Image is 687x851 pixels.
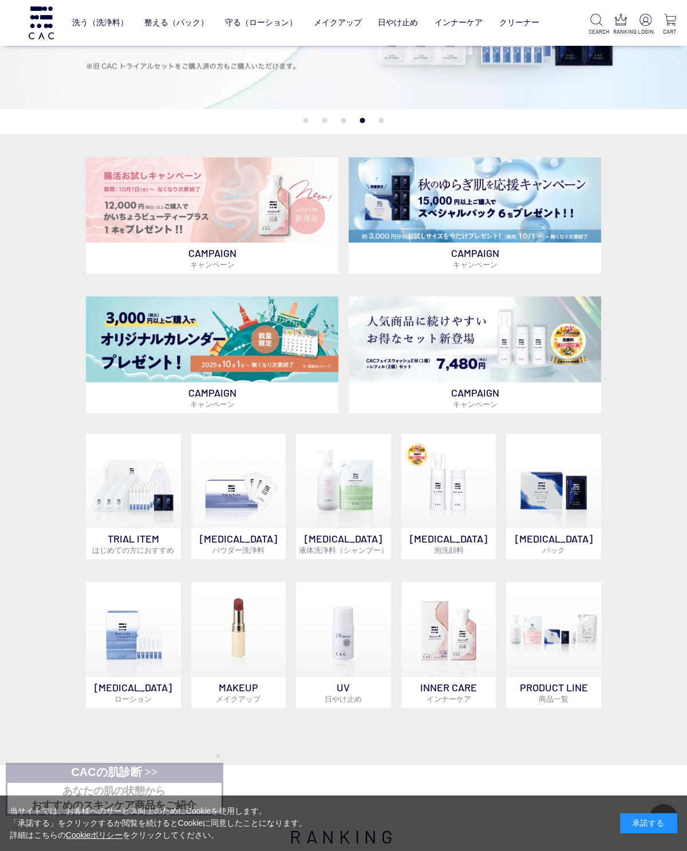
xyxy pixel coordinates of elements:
[360,118,365,123] button: 4 of 5
[296,434,391,560] a: [MEDICAL_DATA]液体洗浄料（シャンプー）
[662,27,678,36] p: CART
[349,243,601,274] p: CAMPAIGN
[212,545,264,555] span: パウダー洗浄料
[506,582,601,708] a: PRODUCT LINE商品一覧
[401,582,496,708] a: インナーケア INNER CAREインナーケア
[379,118,384,123] button: 5 of 5
[191,434,286,560] a: [MEDICAL_DATA]パウダー洗浄料
[191,528,286,559] p: [MEDICAL_DATA]
[613,27,629,36] p: RANKING
[86,243,338,274] p: CAMPAIGN
[349,296,601,413] a: フェイスウォッシュ＋レフィル2個セット フェイスウォッシュ＋レフィル2個セット CAMPAIGNキャンペーン
[296,528,391,559] p: [MEDICAL_DATA]
[613,14,629,36] a: RANKING
[589,27,604,36] p: SEARCH
[191,677,286,708] p: MAKEUP
[299,545,388,555] span: 液体洗浄料（シャンプー）
[543,545,565,555] span: パック
[401,582,496,677] img: インナーケア
[114,694,152,703] span: ローション
[66,830,123,840] a: Cookieポリシー
[401,434,496,560] a: 泡洗顔料 [MEDICAL_DATA]泡洗顔料
[314,9,362,36] a: メイクアップ
[86,528,181,559] p: TRIAL ITEM
[86,582,181,708] a: [MEDICAL_DATA]ローション
[296,677,391,708] p: UV
[303,118,309,123] button: 1 of 5
[349,296,601,382] img: フェイスウォッシュ＋レフィル2個セット
[10,805,307,841] div: 当サイトでは、お客様へのサービス向上のためにCookieを使用します。 「承諾する」をクリックするか閲覧を続けるとCookieに同意したことになります。 詳細はこちらの をクリックしてください。
[506,528,601,559] p: [MEDICAL_DATA]
[453,260,498,269] span: キャンペーン
[190,399,235,409] span: キャンペーン
[638,14,653,36] a: LOGIN
[539,694,568,703] span: 商品一覧
[216,694,260,703] span: メイクアップ
[92,545,174,555] span: はじめての方におすすめ
[401,528,496,559] p: [MEDICAL_DATA]
[325,694,362,703] span: 日やけ止め
[86,382,338,413] p: CAMPAIGN
[86,157,338,243] img: 腸活お試しキャンペーン
[27,6,56,39] img: logo
[620,813,677,833] div: 承諾する
[506,434,601,560] a: [MEDICAL_DATA]パック
[499,9,539,36] a: クリーナー
[453,399,498,409] span: キャンペーン
[86,296,338,413] a: カレンダープレゼント カレンダープレゼント CAMPAIGNキャンペーン
[86,434,181,560] a: トライアルセット TRIAL ITEMはじめての方におすすめ
[296,582,391,708] a: UV日やけ止め
[349,157,601,274] a: スペシャルパックお試しプレゼント スペシャルパックお試しプレゼント CAMPAIGNキャンペーン
[434,545,464,555] span: 泡洗顔料
[191,582,286,708] a: MAKEUPメイクアップ
[401,677,496,708] p: INNER CARE
[349,157,601,243] img: スペシャルパックお試しプレゼント
[349,382,601,413] p: CAMPAIGN
[86,434,181,529] img: トライアルセット
[341,118,346,123] button: 3 of 5
[72,9,128,36] a: 洗う（洗浄料）
[638,27,653,36] p: LOGIN
[401,434,496,529] img: 泡洗顔料
[506,677,601,708] p: PRODUCT LINE
[589,14,604,36] a: SEARCH
[86,296,338,382] img: カレンダープレゼント
[86,157,338,274] a: 腸活お試しキャンペーン 腸活お試しキャンペーン CAMPAIGNキャンペーン
[144,9,208,36] a: 整える（パック）
[322,118,327,123] button: 2 of 5
[86,677,181,708] p: [MEDICAL_DATA]
[662,14,678,36] a: CART
[427,694,471,703] span: インナーケア
[378,9,418,36] a: 日やけ止め
[435,9,483,36] a: インナーケア
[225,9,297,36] a: 守る（ローション）
[190,260,235,269] span: キャンペーン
